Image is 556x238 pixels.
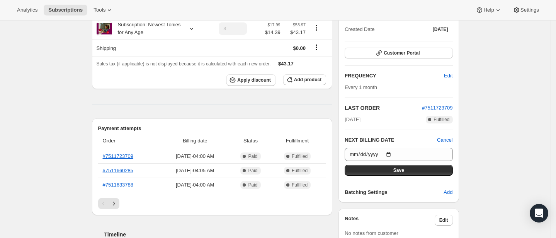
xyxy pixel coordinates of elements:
small: $17.99 [268,22,281,27]
th: Order [98,132,160,149]
span: Help [483,7,494,13]
span: Fulfilled [292,168,308,174]
span: Settings [520,7,539,13]
nav: Pagination [98,198,326,209]
span: Status [233,137,269,145]
span: $14.39 [265,29,281,36]
span: Subscriptions [48,7,83,13]
span: $0.00 [293,45,306,51]
span: Sales tax (if applicable) is not displayed because it is calculated with each new order. [97,61,271,67]
span: Add product [294,77,321,83]
button: Product actions [310,24,323,32]
span: Fulfilled [292,182,308,188]
a: #7511660285 [103,168,134,173]
span: Apply discount [237,77,271,83]
button: Customer Portal [345,48,452,58]
a: #7511723709 [422,105,453,111]
span: Paid [248,153,257,159]
a: #7511723709 [103,153,134,159]
span: [DATE] · 04:00 AM [162,152,228,160]
button: Help [471,5,506,15]
span: Created Date [345,26,374,33]
h3: Notes [345,215,435,226]
h6: Batching Settings [345,188,444,196]
span: [DATE] [345,116,360,123]
span: Fulfillment [273,137,321,145]
button: Apply discount [226,74,275,86]
span: No notes from customer [345,230,398,236]
span: Fulfilled [292,153,308,159]
span: Customer Portal [384,50,420,56]
button: Edit [439,70,457,82]
button: Cancel [437,136,452,144]
button: Analytics [12,5,42,15]
button: #7511723709 [422,104,453,112]
span: Save [393,167,404,173]
span: $43.17 [278,61,294,67]
button: Subscriptions [44,5,87,15]
button: Edit [435,215,453,226]
h2: NEXT BILLING DATE [345,136,437,144]
button: Shipping actions [310,43,323,51]
a: #7511633788 [103,182,134,188]
span: Billing date [162,137,228,145]
small: $53.97 [293,22,306,27]
span: Tools [94,7,105,13]
h2: LAST ORDER [345,104,422,112]
h2: Payment attempts [98,125,326,132]
button: Add [439,186,457,199]
button: Save [345,165,452,176]
span: Paid [248,182,257,188]
span: [DATE] · 04:05 AM [162,167,228,175]
span: Analytics [17,7,37,13]
button: [DATE] [428,24,453,35]
button: Add product [283,74,326,85]
span: Edit [444,72,452,80]
span: $43.17 [285,29,306,36]
div: Open Intercom Messenger [530,204,548,223]
span: Add [444,188,452,196]
div: Subscription: Newest Tonies for Any Age [112,21,182,36]
span: [DATE] · 04:00 AM [162,181,228,189]
button: Settings [508,5,544,15]
span: [DATE] [433,26,448,33]
button: Next [109,198,119,209]
span: Fulfilled [434,116,449,123]
span: Every 1 month [345,84,377,90]
h2: FREQUENCY [345,72,444,80]
button: Tools [89,5,118,15]
span: Edit [439,217,448,223]
span: Paid [248,168,257,174]
th: Shipping [92,39,208,57]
